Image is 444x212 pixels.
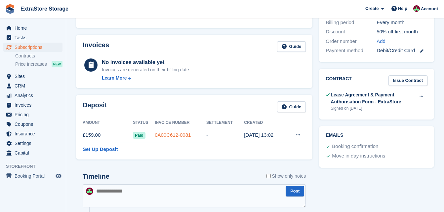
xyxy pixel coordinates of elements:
a: menu [3,171,62,181]
a: 0A00C612-0081 [155,132,191,138]
button: Post [286,186,304,197]
a: menu [3,120,62,129]
a: menu [3,110,62,119]
td: - [206,128,244,143]
span: Paid [133,132,145,139]
img: stora-icon-8386f47178a22dfd0bd8f6a31ec36ba5ce8667c1dd55bd0f319d3a0aa187defe.svg [5,4,15,14]
a: Issue Contract [388,75,427,86]
span: Create [365,5,379,12]
span: Price increases [15,61,47,67]
div: Invoices are generated on their billing date. [102,66,190,73]
a: Price increases NEW [15,60,62,68]
a: menu [3,139,62,148]
h2: Timeline [83,173,109,180]
time: 2025-08-20 12:02:19 UTC [244,132,273,138]
div: Learn More [102,75,127,82]
h2: Emails [326,133,427,138]
a: menu [3,23,62,33]
a: menu [3,91,62,100]
input: Show only notes [266,173,271,180]
a: Learn More [102,75,190,82]
th: Status [133,118,155,128]
div: Payment method [326,47,377,54]
a: Guide [277,101,306,112]
th: Settlement [206,118,244,128]
span: Settings [15,139,54,148]
span: Capital [15,148,54,158]
a: Contracts [15,53,62,59]
a: Preview store [55,172,62,180]
a: Guide [277,41,306,52]
div: Every month [377,19,427,26]
span: Analytics [15,91,54,100]
div: Order number [326,38,377,45]
span: Home [15,23,54,33]
span: Pricing [15,110,54,119]
div: No invoices available yet [102,58,190,66]
span: Booking Portal [15,171,54,181]
div: Booking confirmation [332,143,378,151]
div: Signed on [DATE] [331,105,415,111]
img: Chelsea Parker [413,5,420,12]
a: menu [3,33,62,42]
div: Lease Agreement & Payment Authorisation Form - ExtraStore [331,91,415,105]
h2: Invoices [83,41,109,52]
h2: Deposit [83,101,107,112]
a: menu [3,81,62,90]
span: Subscriptions [15,43,54,52]
span: Coupons [15,120,54,129]
th: Amount [83,118,133,128]
img: Chelsea Parker [86,188,93,195]
a: menu [3,72,62,81]
h2: Contract [326,75,352,86]
th: Created [244,118,286,128]
span: Storefront [6,163,66,170]
div: 50% off first month [377,28,427,36]
span: Tasks [15,33,54,42]
td: £159.00 [83,128,133,143]
th: Invoice Number [155,118,206,128]
span: Help [398,5,407,12]
a: menu [3,100,62,110]
div: Discount [326,28,377,36]
div: Debit/Credit Card [377,47,427,54]
a: ExtraStore Storage [18,3,71,14]
a: menu [3,129,62,138]
span: CRM [15,81,54,90]
a: menu [3,148,62,158]
a: Set Up Deposit [83,146,118,153]
span: Invoices [15,100,54,110]
label: Show only notes [266,173,306,180]
a: menu [3,43,62,52]
span: Sites [15,72,54,81]
span: Account [421,6,438,12]
div: NEW [52,61,62,67]
span: Insurance [15,129,54,138]
div: Move in day instructions [332,152,385,160]
a: Add [377,38,385,45]
div: Billing period [326,19,377,26]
